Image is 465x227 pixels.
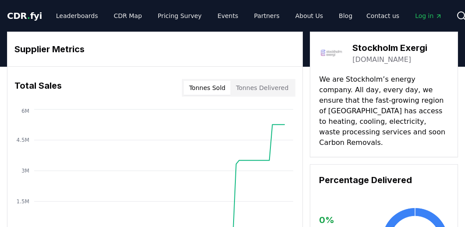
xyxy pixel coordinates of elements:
span: CDR fyi [7,11,42,21]
a: Blog [332,8,359,24]
a: CDR Map [107,8,149,24]
a: Log in [408,8,449,24]
h3: Stockholm Exergi [352,41,427,54]
button: Tonnes Sold [184,81,231,95]
h3: Supplier Metrics [14,43,295,56]
h3: Total Sales [14,79,62,97]
a: Partners [247,8,287,24]
tspan: 1.5M [17,198,29,205]
a: About Us [288,8,330,24]
tspan: 6M [21,108,29,114]
span: Log in [415,11,442,20]
tspan: 4.5M [17,137,29,143]
nav: Main [359,8,449,24]
a: Contact us [359,8,406,24]
h3: 0 % [319,213,381,227]
a: [DOMAIN_NAME] [352,54,411,65]
p: We are Stockholm’s energy company. All day, every day, we ensure that the fast-growing region of ... [319,74,449,148]
a: CDR.fyi [7,10,42,22]
button: Tonnes Delivered [231,81,294,95]
span: . [27,11,30,21]
tspan: 3M [21,168,29,174]
h3: Percentage Delivered [319,173,449,187]
a: Leaderboards [49,8,105,24]
a: Pricing Survey [151,8,209,24]
a: Events [210,8,245,24]
nav: Main [49,8,359,24]
img: Stockholm Exergi-logo [319,41,344,65]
